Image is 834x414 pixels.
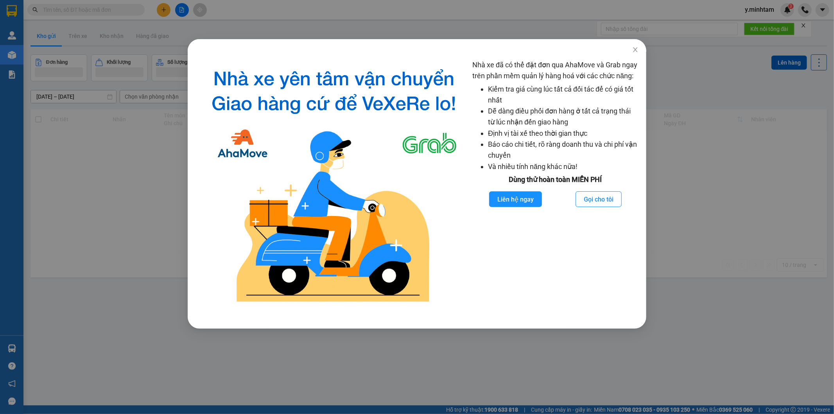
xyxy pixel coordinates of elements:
span: close [632,47,639,53]
button: Liên hệ ngay [489,191,542,207]
li: Kiểm tra giá cùng lúc tất cả đối tác để có giá tốt nhất [488,84,639,106]
li: Dễ dàng điều phối đơn hàng ở tất cả trạng thái từ lúc nhận đến giao hàng [488,106,639,128]
li: Định vị tài xế theo thời gian thực [488,128,639,139]
li: Báo cáo chi tiết, rõ ràng doanh thu và chi phí vận chuyển [488,139,639,161]
button: Close [624,39,646,61]
span: Gọi cho tôi [584,194,613,204]
div: Nhà xe đã có thể đặt đơn qua AhaMove và Grab ngay trên phần mềm quản lý hàng hoá với các chức năng: [472,59,639,309]
span: Liên hệ ngay [497,194,534,204]
button: Gọi cho tôi [576,191,622,207]
div: Dùng thử hoàn toàn MIỄN PHÍ [472,174,639,185]
img: logo [202,59,466,309]
li: Và nhiều tính năng khác nữa! [488,161,639,172]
